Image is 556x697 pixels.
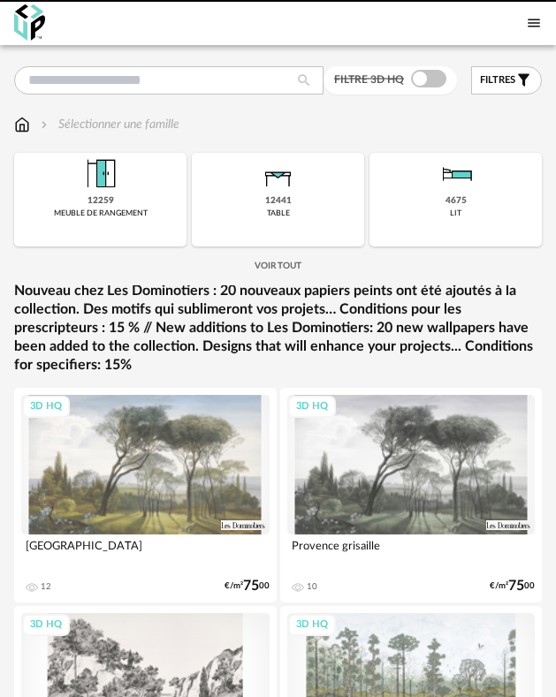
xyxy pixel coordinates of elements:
[41,581,51,592] div: 12
[267,208,290,218] div: table
[280,388,543,602] a: 3D HQ Provence grisaille 10 €/m²7500
[510,74,515,87] span: s
[80,153,122,195] img: Meuble%20de%20rangement.png
[88,195,114,207] div: 12259
[471,66,542,95] button: filtres Filter icon
[257,153,300,195] img: Table.png
[243,580,259,592] span: 75
[288,396,336,418] div: 3D HQ
[22,614,70,636] div: 3D HQ
[14,4,45,41] img: OXP
[37,116,179,133] div: Sélectionner une famille
[334,74,404,85] span: Filtre 3D HQ
[22,396,70,418] div: 3D HQ
[526,13,542,32] span: Menu icon
[515,72,532,88] span: Filter icon
[450,208,461,218] div: lit
[490,580,535,592] div: €/m² 00
[480,74,510,87] span: filtre
[14,252,542,285] div: Voir tout
[14,388,277,602] a: 3D HQ [GEOGRAPHIC_DATA] 12 €/m²7500
[508,580,524,592] span: 75
[14,116,30,133] img: svg+xml;base64,PHN2ZyB3aWR0aD0iMTYiIGhlaWdodD0iMTciIHZpZXdCb3g9IjAgMCAxNiAxNyIgZmlsbD0ibm9uZSIgeG...
[225,580,270,592] div: €/m² 00
[21,534,270,570] div: [GEOGRAPHIC_DATA]
[307,581,317,592] div: 10
[14,282,542,374] a: Nouveau chez Les Dominotiers : 20 nouveaux papiers peints ont été ajoutés à la collection. Des mo...
[288,614,336,636] div: 3D HQ
[435,153,477,195] img: Literie.png
[446,195,467,207] div: 4675
[37,116,51,133] img: svg+xml;base64,PHN2ZyB3aWR0aD0iMTYiIGhlaWdodD0iMTYiIHZpZXdCb3g9IjAgMCAxNiAxNiIgZmlsbD0ibm9uZSIgeG...
[265,195,292,207] div: 12441
[287,534,536,570] div: Provence grisaille
[54,208,148,218] div: meuble de rangement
